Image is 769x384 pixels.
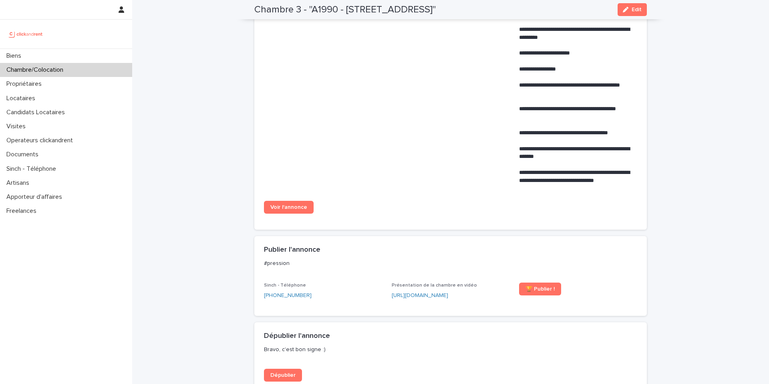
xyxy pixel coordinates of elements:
[3,179,36,187] p: Artisans
[632,7,642,12] span: Edit
[264,283,306,288] span: Sinch - Téléphone
[6,26,45,42] img: UCB0brd3T0yccxBKYDjQ
[392,283,477,288] span: Présentation de la chambre en vidéo
[264,246,320,255] h2: Publier l'annonce
[264,332,330,341] h2: Dépublier l'annonce
[3,137,79,144] p: Operateurs clickandrent
[3,80,48,88] p: Propriétaires
[264,260,634,267] p: #pression
[264,369,302,382] a: Dépublier
[254,4,436,16] h2: Chambre 3 - "A1990 - [STREET_ADDRESS]"
[270,372,296,378] span: Dépublier
[264,291,312,300] a: [PHONE_NUMBER]
[519,283,561,295] a: 🏆 Publier !
[3,151,45,158] p: Documents
[3,123,32,130] p: Visites
[3,193,68,201] p: Apporteur d'affaires
[264,201,314,214] a: Voir l'annonce
[618,3,647,16] button: Edit
[3,66,70,74] p: Chambre/Colocation
[264,293,312,298] ringoverc2c-84e06f14122c: Call with Ringover
[3,207,43,215] p: Freelances
[3,52,28,60] p: Biens
[3,109,71,116] p: Candidats Locataires
[3,95,42,102] p: Locataires
[392,293,448,298] a: [URL][DOMAIN_NAME]
[3,165,62,173] p: Sinch - Téléphone
[525,286,555,292] span: 🏆 Publier !
[264,293,312,298] ringoverc2c-number-84e06f14122c: [PHONE_NUMBER]
[264,346,634,353] p: Bravo, c'est bon signe :)
[270,204,307,210] span: Voir l'annonce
